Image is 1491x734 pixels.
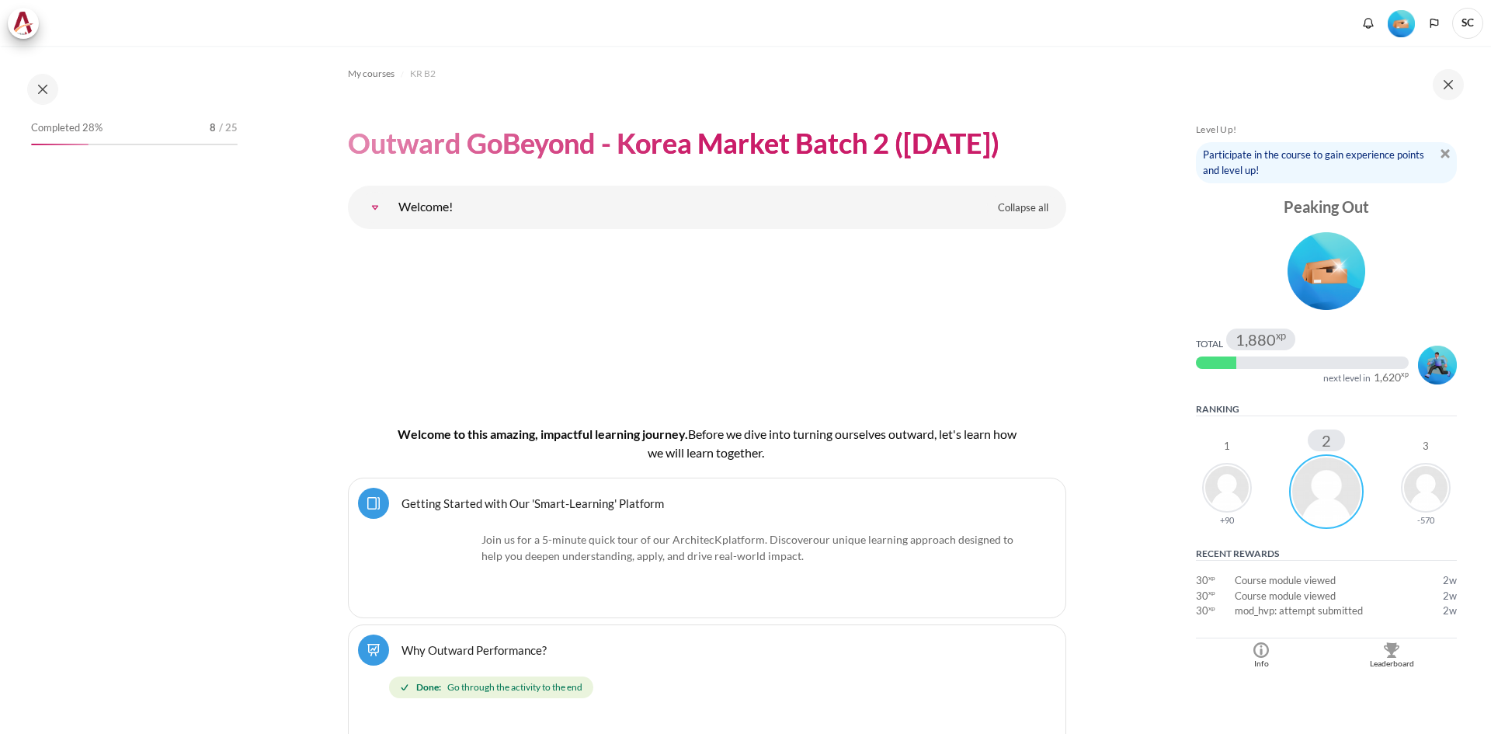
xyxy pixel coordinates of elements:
[998,200,1048,216] span: Collapse all
[1401,372,1409,377] span: xp
[1418,343,1457,384] div: Level #3
[410,64,436,83] a: KR B2
[1196,338,1223,350] div: Total
[1196,573,1208,589] span: 30
[398,531,1016,564] p: Join us for a 5-minute quick tour of our ArchitecK platform. Discover
[1196,604,1208,619] span: 30
[1288,232,1365,310] img: Level #2
[31,120,103,136] span: Completed 28%
[1330,658,1453,670] div: Leaderboard
[1208,591,1215,595] span: xp
[1196,123,1457,136] h5: Level Up!
[1326,638,1457,670] a: Leaderboard
[1202,463,1252,513] img: HyangTae Kim
[1423,12,1446,35] button: Languages
[360,192,391,223] a: Welcome!
[1357,12,1380,35] div: Show notification window with no new notifications
[348,125,999,162] h1: Outward GoBeyond - Korea Market Batch 2 ([DATE])
[12,12,34,35] img: Architeck
[389,673,1031,701] div: Completion requirements for Why Outward Performance?
[648,426,1017,460] span: efore we dive into turning ourselves outward, let's learn how we will learn together.
[1418,346,1457,384] img: Level #3
[401,642,547,657] a: Why Outward Performance?
[1423,441,1429,451] div: 3
[1196,196,1457,217] div: Peaking Out
[1374,372,1401,383] span: 1,620
[348,67,394,81] span: My courses
[1200,658,1322,670] div: Info
[219,120,238,136] span: / 25
[1441,146,1450,158] a: Dismiss notice
[1196,142,1457,183] div: Participate in the course to gain experience points and level up!
[1289,454,1364,529] img: SeungKeuk Chung
[1196,589,1208,604] span: 30
[1382,9,1421,37] a: Level #2
[8,8,47,39] a: Architeck Architeck
[348,61,1066,86] nav: Navigation bar
[1235,589,1427,604] td: Course module viewed
[1236,332,1286,347] div: 1,880
[1224,441,1230,451] div: 1
[398,425,1017,462] h4: Welcome to this amazing, impactful learning journey.
[1417,516,1434,524] div: -570
[398,531,476,608] img: platform logo
[1427,589,1457,604] td: Thursday, 2 October 2025, 2:16 PM
[31,144,89,145] div: 28%
[1196,227,1457,310] div: Level #2
[1452,8,1483,39] a: User menu
[1401,463,1451,513] img: HyunSoo Do
[447,680,582,694] span: Go through the activity to the end
[401,496,664,510] a: Getting Started with Our 'Smart-Learning' Platform
[1235,604,1427,619] td: mod_hvp: attempt submitted
[1196,403,1457,416] h5: Ranking
[348,64,394,83] a: My courses
[1208,576,1215,580] span: xp
[1208,607,1215,611] span: xp
[1427,573,1457,589] td: Thursday, 2 October 2025, 2:17 PM
[1196,548,1457,561] h5: Recent rewards
[416,680,441,694] strong: Done:
[1308,430,1345,451] div: 2
[1323,372,1371,384] div: next level in
[1388,10,1415,37] img: Level #2
[1452,8,1483,39] span: SC
[1276,332,1286,339] span: xp
[1196,638,1326,670] a: Info
[1427,604,1457,619] td: Thursday, 2 October 2025, 1:56 PM
[688,426,696,441] span: B
[1388,9,1415,37] div: Level #2
[210,120,216,136] span: 8
[1441,149,1450,158] img: Dismiss notice
[1220,516,1234,524] div: +90
[410,67,436,81] span: KR B2
[986,195,1060,221] a: Collapse all
[1235,573,1427,589] td: Course module viewed
[1236,332,1276,347] span: 1,880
